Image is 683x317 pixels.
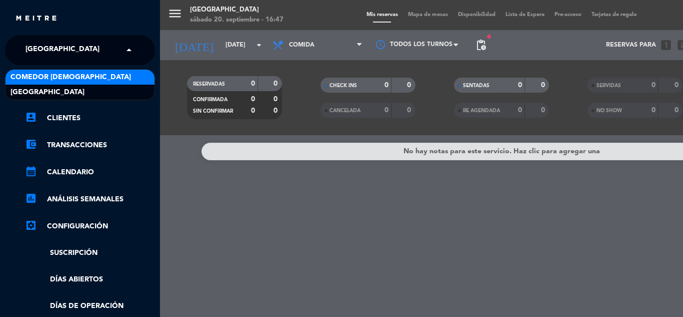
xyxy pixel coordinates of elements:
[25,219,37,231] i: settings_applications
[25,112,155,124] a: account_boxClientes
[25,193,155,205] a: assessmentANÁLISIS SEMANALES
[25,300,155,312] a: Días de Operación
[25,166,155,178] a: calendar_monthCalendario
[25,111,37,123] i: account_box
[15,15,57,23] img: MEITRE
[25,138,37,150] i: account_balance_wallet
[25,40,99,61] span: [GEOGRAPHIC_DATA]
[25,192,37,204] i: assessment
[25,274,155,285] a: Días abiertos
[25,165,37,177] i: calendar_month
[25,220,155,232] a: Configuración
[10,87,84,98] span: [GEOGRAPHIC_DATA]
[25,247,155,259] a: Suscripción
[10,72,131,83] span: Comedor [DEMOGRAPHIC_DATA]
[25,139,155,151] a: account_balance_walletTransacciones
